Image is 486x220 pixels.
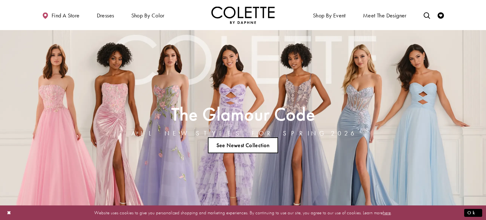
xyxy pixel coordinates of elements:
[4,207,15,218] button: Close Dialog
[464,209,482,217] button: Submit Dialog
[383,209,391,216] a: here
[208,137,278,153] a: See Newest Collection The Glamour Code ALL NEW STYLES FOR SPRING 2026
[46,208,440,217] p: Website uses cookies to give you personalized shopping and marketing experiences. By continuing t...
[131,105,355,123] h2: The Glamour Code
[129,135,357,156] ul: Slider Links
[131,130,355,137] h4: ALL NEW STYLES FOR SPRING 2026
